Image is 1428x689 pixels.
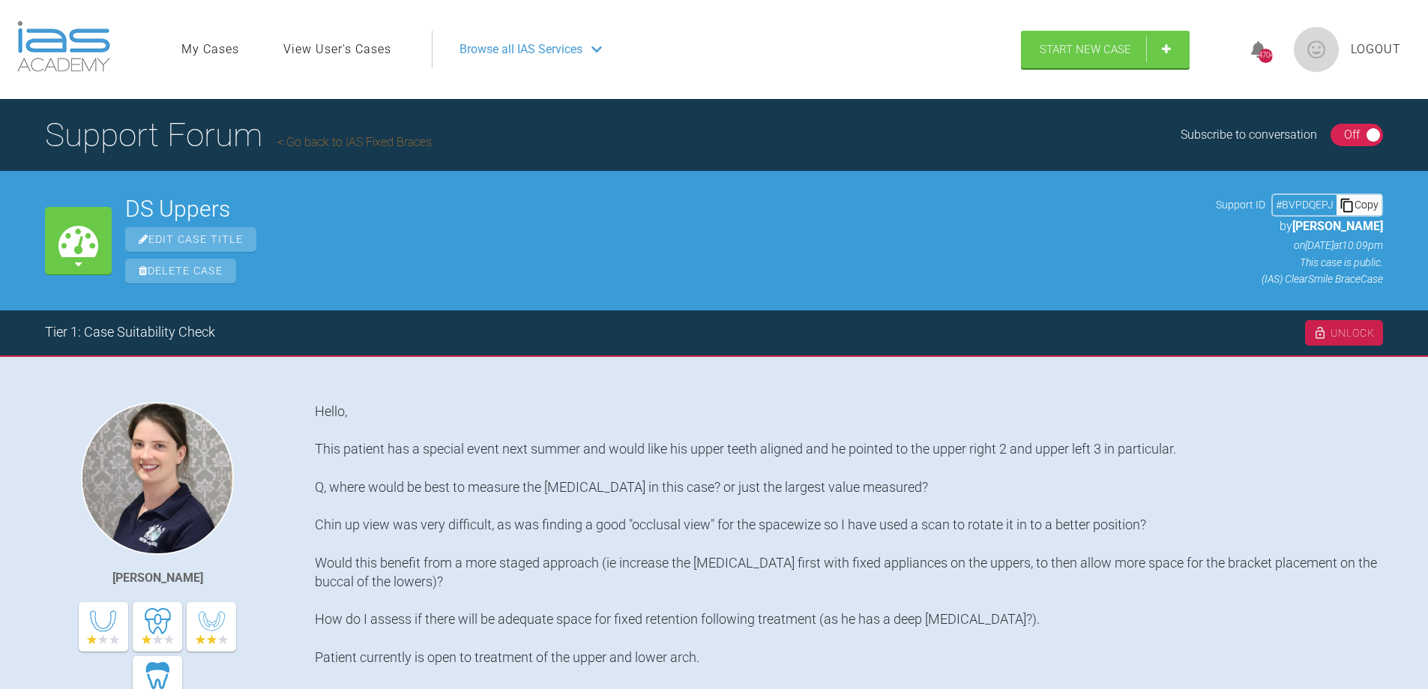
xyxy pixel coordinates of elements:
[1351,40,1401,59] a: Logout
[1216,196,1265,213] span: Support ID
[1273,196,1337,213] div: # BVPDQEPJ
[45,322,215,343] div: Tier 1: Case Suitability Check
[125,259,236,283] span: Delete Case
[1216,217,1383,236] p: by
[1216,254,1383,271] p: This case is public.
[283,40,391,59] a: View User's Cases
[125,198,1202,220] h2: DS Uppers
[1040,43,1131,56] span: Start New Case
[1337,195,1382,214] div: Copy
[17,21,110,72] img: logo-light.3e3ef733.png
[181,40,239,59] a: My Cases
[112,568,203,588] div: [PERSON_NAME]
[1344,125,1360,145] div: Off
[1259,49,1273,63] div: 4704
[45,109,432,161] h1: Support Forum
[1292,219,1383,233] span: [PERSON_NAME]
[1313,326,1327,340] img: unlock.cc94ed01.svg
[1294,27,1339,72] img: profile.png
[81,402,234,555] img: Hannah Hopkins
[1021,31,1190,68] a: Start New Case
[277,135,432,149] a: Go back to IAS Fixed Braces
[1305,320,1383,346] div: Unlock
[1181,125,1317,145] div: Subscribe to conversation
[460,40,582,59] span: Browse all IAS Services
[125,227,256,252] span: Edit Case Title
[1216,237,1383,253] p: on [DATE] at 10:09pm
[1216,271,1383,287] p: (IAS) ClearSmile Brace Case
